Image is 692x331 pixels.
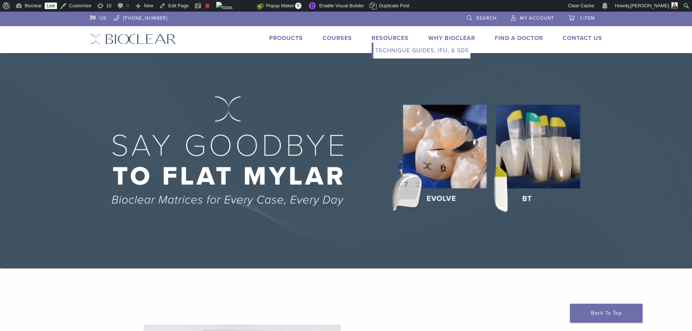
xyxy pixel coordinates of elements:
a: Contact Us [563,35,602,42]
a: My Account [511,12,554,23]
img: Views over 48 hours. Click for more Jetpack Stats. [216,2,257,11]
a: [PHONE_NUMBER] [114,12,167,23]
a: Resources [372,35,409,42]
a: Technique Guides, IFU, & SDS [373,43,470,58]
a: Products [269,35,303,42]
img: Bioclear [90,34,176,44]
span: My Account [520,15,554,21]
a: Why Bioclear [428,35,475,42]
a: Back To Top [570,304,643,323]
span: [PERSON_NAME] [630,3,669,8]
span: Search [476,15,497,21]
a: US [90,12,106,23]
a: Search [467,12,497,23]
a: Find A Doctor [495,35,543,42]
a: 1 item [568,12,595,23]
a: Courses [323,35,352,42]
div: Focus keyphrase not set [205,4,210,8]
span: 0 [295,3,302,9]
a: Live [45,3,57,9]
span: 1 item [580,15,595,21]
